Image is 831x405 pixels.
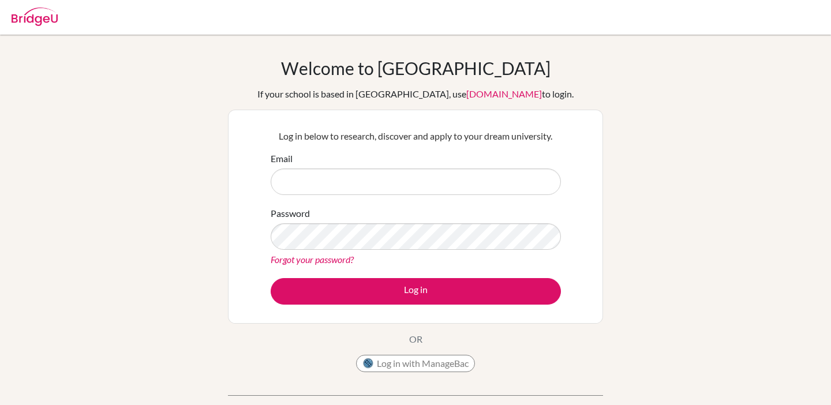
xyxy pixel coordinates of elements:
[271,129,561,143] p: Log in below to research, discover and apply to your dream university.
[271,152,293,166] label: Email
[271,278,561,305] button: Log in
[12,7,58,26] img: Bridge-U
[466,88,542,99] a: [DOMAIN_NAME]
[257,87,574,101] div: If your school is based in [GEOGRAPHIC_DATA], use to login.
[409,332,422,346] p: OR
[271,207,310,220] label: Password
[281,58,551,78] h1: Welcome to [GEOGRAPHIC_DATA]
[356,355,475,372] button: Log in with ManageBac
[271,254,354,265] a: Forgot your password?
